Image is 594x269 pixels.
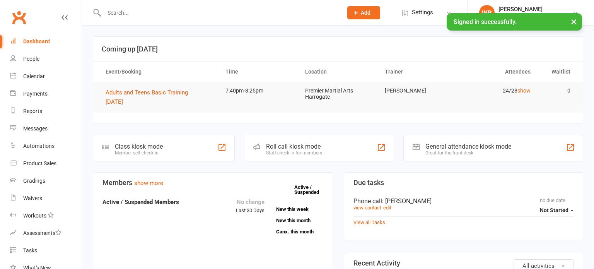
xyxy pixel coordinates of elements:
div: Phone call [353,197,574,205]
td: [PERSON_NAME] [378,82,457,100]
a: Product Sales [10,155,82,172]
div: Workouts [23,212,46,219]
div: People [23,56,39,62]
div: Last 30 Days [236,197,265,215]
a: People [10,50,82,68]
a: New this month [276,218,323,223]
h3: Recent Activity [353,259,574,267]
th: Attendees [457,62,537,82]
h3: Due tasks [353,179,574,187]
a: Clubworx [9,8,29,27]
th: Waitlist [538,62,577,82]
a: New this week [276,207,323,212]
strong: Active / Suspended Members [102,199,179,206]
a: Assessments [10,224,82,242]
h3: Coming up [DATE] [102,45,574,53]
a: edit [383,205,391,211]
div: Gradings [23,178,45,184]
div: Tasks [23,247,37,254]
span: Add [361,10,370,16]
a: Active / Suspended [294,179,328,200]
a: Waivers [10,190,82,207]
td: 7:40pm-8:25pm [218,82,298,100]
div: Product Sales [23,160,56,166]
button: Add [347,6,380,19]
div: Automations [23,143,55,149]
a: Workouts [10,207,82,224]
div: General attendance kiosk mode [425,143,511,150]
th: Time [218,62,298,82]
span: Settings [412,4,433,21]
th: Event/Booking [99,62,218,82]
div: Class kiosk mode [115,143,163,150]
a: Automations [10,137,82,155]
th: Trainer [378,62,457,82]
div: Waivers [23,195,42,201]
div: Roll call kiosk mode [266,143,322,150]
a: Messages [10,120,82,137]
div: Great for the front desk [425,150,511,156]
a: show [517,87,531,94]
div: [PERSON_NAME] [498,6,572,13]
span: Adults and Teens Basic Training [DATE] [106,89,188,105]
a: show more [134,180,163,187]
td: 0 [538,82,577,100]
div: Assessments [23,230,61,236]
div: Payments [23,91,48,97]
a: Canx. this month [276,229,323,234]
a: Dashboard [10,33,82,50]
a: Gradings [10,172,82,190]
a: Calendar [10,68,82,85]
div: WB [479,5,495,21]
div: Premier Martial Arts Harrogate [498,13,572,20]
a: Reports [10,103,82,120]
div: Dashboard [23,38,50,45]
a: Payments [10,85,82,103]
button: × [567,13,581,30]
td: 24/28 [457,82,537,100]
div: Member self check-in [115,150,163,156]
a: Tasks [10,242,82,259]
input: Search... [102,7,337,18]
span: Not Started [540,207,568,213]
div: Messages [23,125,48,132]
th: Location [298,62,378,82]
div: Calendar [23,73,45,79]
div: No change [236,197,265,207]
span: Signed in successfully. [454,18,517,26]
td: Premier Martial Arts Harrogate [298,82,378,106]
a: View all Tasks [353,219,385,225]
a: view contact [353,205,381,211]
button: Not Started [540,203,574,217]
div: Staff check-in for members [266,150,322,156]
span: : [PERSON_NAME] [382,197,432,205]
button: Adults and Teens Basic Training [DATE] [106,88,212,106]
h3: Members [102,179,323,187]
div: Reports [23,108,42,114]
